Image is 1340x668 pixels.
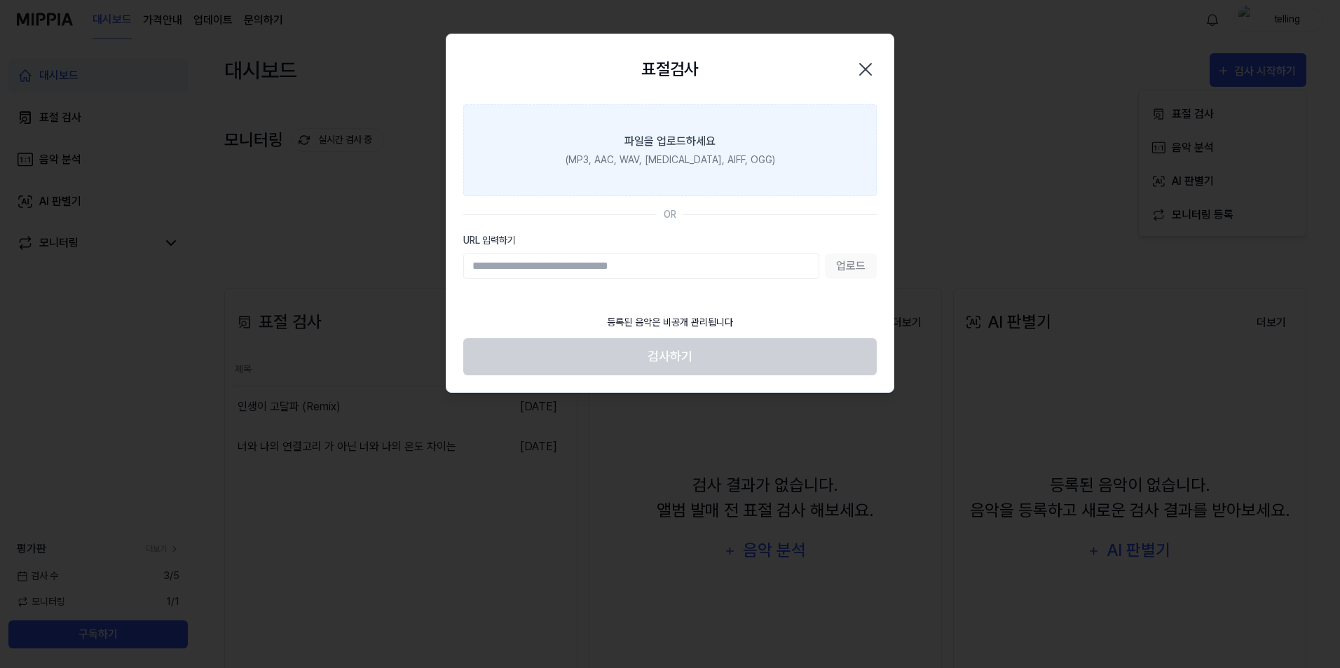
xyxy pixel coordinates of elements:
[599,307,741,338] div: 등록된 음악은 비공개 관리됩니다
[641,57,699,82] h2: 표절검사
[624,133,716,150] div: 파일을 업로드하세요
[463,233,877,248] label: URL 입력하기
[664,207,676,222] div: OR
[566,153,775,167] div: (MP3, AAC, WAV, [MEDICAL_DATA], AIFF, OGG)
